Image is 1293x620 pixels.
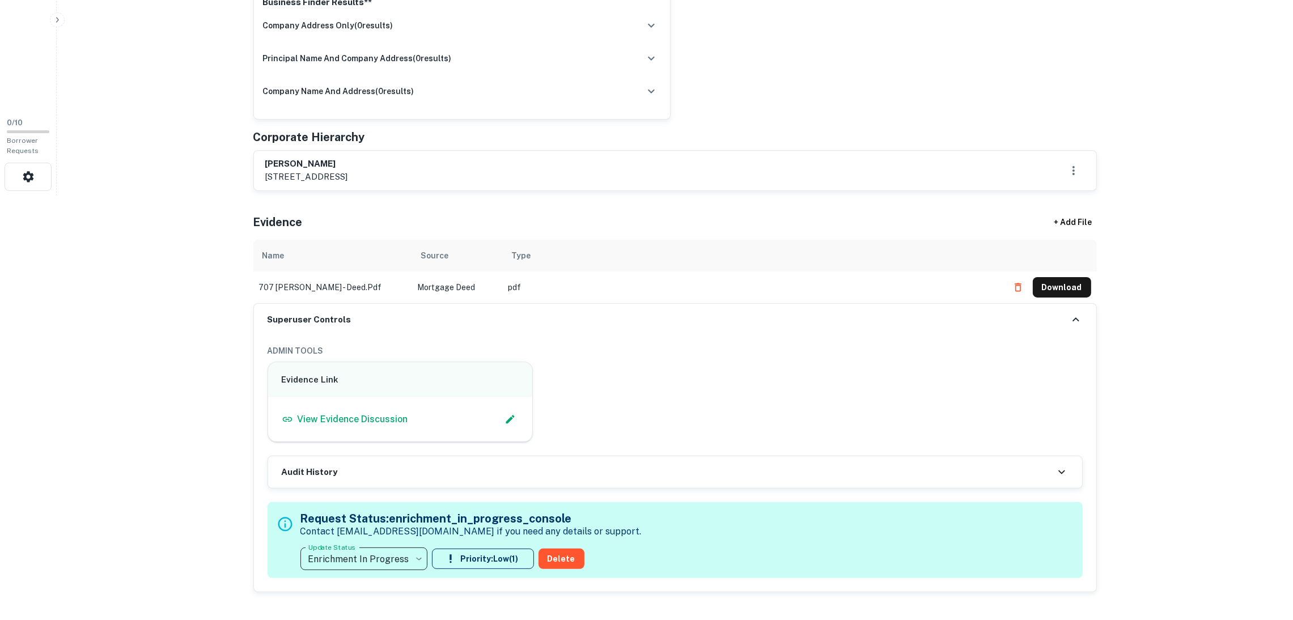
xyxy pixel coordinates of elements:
[253,271,412,303] td: 707 [PERSON_NAME] - deed.pdf
[268,313,351,326] h6: Superuser Controls
[282,413,408,426] a: View Evidence Discussion
[282,373,519,387] h6: Evidence Link
[512,249,531,262] div: Type
[421,249,449,262] div: Source
[1008,278,1028,296] button: Delete file
[539,549,584,569] button: Delete
[412,240,503,271] th: Source
[300,525,642,538] p: Contact [EMAIL_ADDRESS][DOMAIN_NAME] if you need any details or support.
[263,85,414,97] h6: company name and address ( 0 results)
[282,466,338,479] h6: Audit History
[1236,529,1293,584] iframe: Chat Widget
[308,542,355,552] label: Update Status
[7,137,39,155] span: Borrower Requests
[253,214,303,231] h5: Evidence
[298,413,408,426] p: View Evidence Discussion
[1033,277,1091,298] button: Download
[253,129,365,146] h5: Corporate Hierarchy
[503,271,1002,303] td: pdf
[265,158,348,171] h6: [PERSON_NAME]
[300,543,427,575] div: Enrichment In Progress
[253,240,1097,303] div: scrollable content
[268,345,1083,357] h6: ADMIN TOOLS
[412,271,503,303] td: Mortgage Deed
[263,52,452,65] h6: principal name and company address ( 0 results)
[263,19,393,32] h6: company address only ( 0 results)
[432,549,534,569] button: Priority:Low(1)
[502,411,519,428] button: Edit Slack Link
[503,240,1002,271] th: Type
[1033,213,1113,233] div: + Add File
[265,170,348,184] p: [STREET_ADDRESS]
[7,118,23,127] span: 0 / 10
[262,249,285,262] div: Name
[253,240,412,271] th: Name
[300,510,642,527] h5: Request Status: enrichment_in_progress_console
